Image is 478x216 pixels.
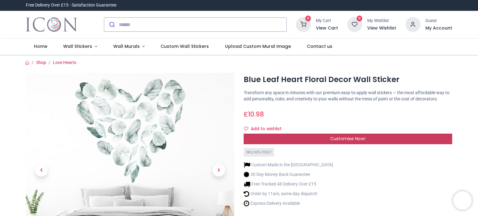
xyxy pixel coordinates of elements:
[244,191,333,197] li: Order by 11am, same day dispatch
[305,16,311,21] sup: 0
[35,164,48,177] span: Previous
[26,2,116,8] div: Free Delivery Over £15 - Satisfaction Guarantee
[307,43,332,49] span: Contact us
[244,90,452,102] p: Transform any space in minutes with our premium easy-to-apply wall stickers — the most affordable...
[321,2,452,8] iframe: Customer reviews powered by Trustpilot
[104,18,119,31] button: Submit
[244,124,287,134] button: Add to wishlistAdd to wishlist
[53,60,76,65] a: Love Hearts
[34,43,47,49] span: Home
[161,43,209,49] span: Custom Wall Stickers
[296,22,311,27] a: 0
[105,39,153,55] a: Wall Murals
[453,191,472,210] iframe: Brevo live chat
[36,60,46,65] a: Shop
[367,18,396,24] div: My Wishlist
[248,110,264,119] span: 10.98
[26,16,77,33] a: Logo of Icon Wall Stickers
[225,43,291,49] span: Upload Custom Mural Image
[425,25,452,31] a: My Account
[367,25,396,31] a: View Wishlist
[330,136,365,142] span: Customise Now!
[316,18,338,24] div: My Cart
[244,126,248,131] i: Add to wishlist
[244,148,274,157] div: SKU: WS-70907
[213,164,225,177] span: Next
[26,16,77,33] img: Icon Wall Stickers
[347,22,362,27] a: 0
[316,25,338,31] a: View Cart
[244,74,452,85] h1: Blue Leaf Heart Floral Decor Wall Sticker
[55,39,105,55] a: Wall Stickers
[244,162,333,168] li: Custom Made in the [GEOGRAPHIC_DATA]
[113,43,140,49] span: Wall Murals
[244,110,264,119] span: £
[357,16,363,21] sup: 0
[63,43,92,49] span: Wall Stickers
[244,171,333,178] li: 30 Day Money Back Guarantee
[244,181,333,187] li: Free Tracked 48 Delivery Over £15
[244,200,333,207] li: Express Delivery Available
[425,18,452,24] div: Guest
